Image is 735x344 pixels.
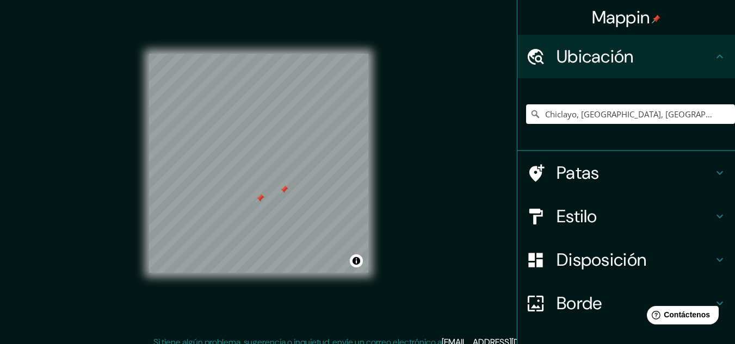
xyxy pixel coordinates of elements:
iframe: Lanzador de widgets de ayuda [638,302,723,332]
canvas: Mapa [149,54,368,273]
font: Disposición [557,248,646,271]
img: pin-icon.png [652,15,660,23]
button: Activar o desactivar atribución [350,254,363,267]
font: Estilo [557,205,597,228]
div: Patas [517,151,735,195]
font: Mappin [592,6,650,29]
div: Borde [517,282,735,325]
div: Ubicación [517,35,735,78]
div: Disposición [517,238,735,282]
div: Estilo [517,195,735,238]
font: Patas [557,161,600,184]
input: Elige tu ciudad o zona [526,104,735,124]
font: Ubicación [557,45,634,68]
font: Borde [557,292,602,315]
